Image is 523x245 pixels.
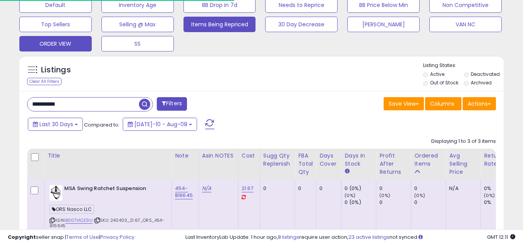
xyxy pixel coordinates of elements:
span: 2025-09-9 12:11 GMT [487,233,515,241]
div: 0 [319,185,335,192]
a: 21.67 [242,185,254,192]
span: Last 30 Days [39,120,73,128]
button: [PERSON_NAME] [347,17,420,32]
a: Privacy Policy [100,233,134,241]
label: Active [430,71,444,77]
label: Archived [471,79,492,86]
div: 0 (0%) [345,185,376,192]
div: 0 [298,185,310,192]
div: 0 [379,199,411,206]
div: Profit After Returns [379,152,408,176]
div: Note [175,152,195,160]
button: Top Sellers [19,17,92,32]
strong: Copyright [8,233,36,241]
button: Filters [157,97,187,111]
div: Clear All Filters [27,78,62,85]
span: ORS Nasco LLC [50,205,94,214]
p: Listing States: [423,62,504,69]
button: [DATE]-10 - Aug-08 [123,118,197,131]
div: N/A [449,185,475,192]
small: Days In Stock. [345,168,349,175]
h5: Listings [41,65,71,75]
small: (0%) [414,192,425,199]
button: Save View [384,97,424,110]
small: (0%) [379,192,390,199]
div: 0 (0%) [345,199,376,206]
a: B007IACE9U [65,217,93,224]
div: Title [48,152,168,160]
th: Please note that this number is a calculation based on your required days of coverage and your ve... [260,149,295,179]
div: 0% [484,185,515,192]
div: 0 [379,185,411,192]
button: Last 30 Days [28,118,83,131]
div: Days In Stock [345,152,373,168]
button: ORDER VIEW [19,36,92,51]
span: | SKU: 240403_21.67_ORS_454-816645 [50,217,165,229]
button: Actions [463,97,496,110]
div: Displaying 1 to 3 of 3 items [431,138,496,145]
a: 23 active listings [348,233,389,241]
button: Selling @ Max [101,17,174,32]
span: Compared to: [84,121,120,128]
a: N/A [202,185,211,192]
div: Cost [242,152,257,160]
div: Ordered Items [414,152,442,168]
div: 0 [263,185,289,192]
small: (0%) [484,192,495,199]
div: seller snap | | [8,234,134,241]
span: [DATE]-10 - Aug-08 [134,120,187,128]
b: MSA Swing Ratchet Suspension [64,185,158,194]
a: 8 listings [278,233,299,241]
th: CSV column name: cust_attr_1_ Asin NOTES [199,149,238,179]
label: Out of Stock [430,79,458,86]
small: (0%) [345,192,355,199]
span: Columns [430,100,454,108]
button: VAN NC [429,17,502,32]
div: 0 [414,199,446,206]
div: 0% [484,199,515,206]
div: Last InventoryLab Update: 1 hour ago, require user action, not synced. [185,234,515,241]
div: Asin NOTES [202,152,235,160]
button: SS [101,36,174,51]
div: Days Cover [319,152,338,168]
div: FBA Total Qty [298,152,313,176]
a: 454-816645 [175,185,193,199]
div: Avg Selling Price [449,152,477,176]
div: 0 [414,185,446,192]
label: Deactivated [471,71,500,77]
div: Return Rate [484,152,512,168]
img: 31-746g9yUL._SL40_.jpg [50,185,62,200]
button: Columns [425,97,461,110]
button: 30 Day Decrease [265,17,338,32]
a: Terms of Use [66,233,99,241]
button: Items Being Repriced [183,17,256,32]
div: Sugg Qty Replenish [263,152,292,168]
